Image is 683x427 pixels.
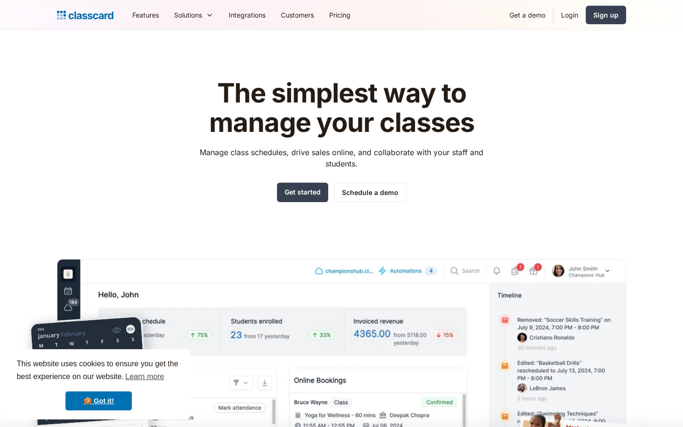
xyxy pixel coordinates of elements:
[8,349,190,419] div: cookieconsent
[65,391,132,410] a: dismiss cookie message
[502,4,553,26] a: Get a demo
[593,10,618,20] div: Sign up
[17,358,181,384] span: This website uses cookies to ensure you get the best experience on our website.
[124,370,166,384] a: learn more about cookies
[166,4,221,26] div: Solutions
[57,9,113,22] a: home
[221,4,273,26] a: Integrations
[322,4,358,26] a: Pricing
[277,183,328,202] a: Get started
[191,147,492,169] p: Manage class schedules, drive sales online, and collaborate with your staff and students.
[125,4,166,26] a: Features
[334,183,406,202] a: Schedule a demo
[273,4,322,26] a: Customers
[174,10,202,20] div: Solutions
[554,4,586,26] a: Login
[586,6,626,24] a: Sign up
[191,79,492,137] h1: The simplest way to manage your classes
